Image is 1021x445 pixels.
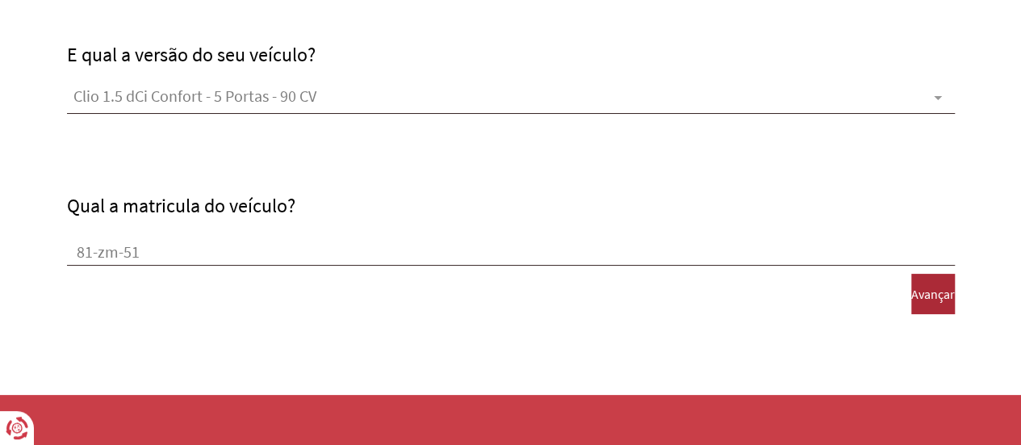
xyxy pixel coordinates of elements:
[67,193,295,218] label: Qual a matricula do veículo?
[911,274,955,314] button: Avançar
[67,42,316,67] span: E qual a versão do seu veículo?
[67,241,955,266] input: __-__-__
[911,287,955,301] span: Avançar
[73,88,923,108] span: Clio 1.5 dCi Confort - 5 Portas - 90 CV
